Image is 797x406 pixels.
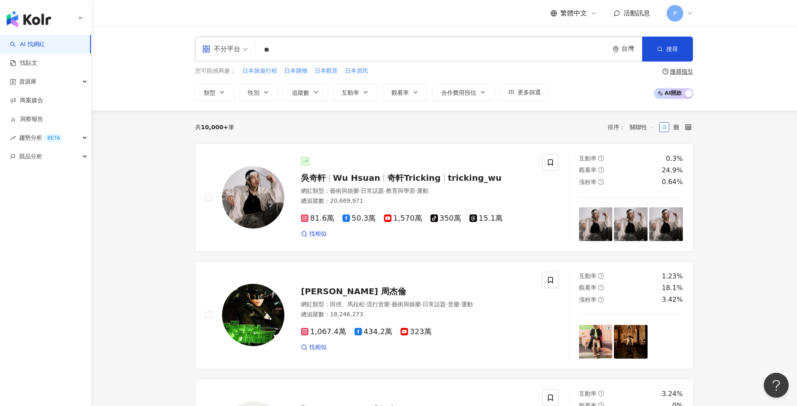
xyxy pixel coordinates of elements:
[202,45,210,53] span: appstore
[284,67,308,75] span: 日本購物
[361,187,384,194] span: 日常話題
[342,214,376,223] span: 50.3萬
[662,283,683,293] div: 18.1%
[314,66,338,76] button: 日本觀音
[433,84,495,101] button: 合作費用預估
[598,167,604,173] span: question-circle
[222,166,284,229] img: KOL Avatar
[415,187,417,194] span: ·
[666,154,683,163] div: 0.3%
[204,89,215,96] span: 類型
[330,301,365,308] span: 田徑、馬拉松
[649,207,683,241] img: post-image
[383,84,428,101] button: 觀看率
[448,301,460,308] span: 音樂
[301,286,406,296] span: [PERSON_NAME] 周杰倫
[301,187,532,195] div: 網紅類型 ：
[423,301,446,308] span: 日常話題
[19,72,37,91] span: 資源庫
[421,301,423,308] span: ·
[642,37,693,62] button: 搜尋
[248,89,259,96] span: 性別
[301,300,532,309] div: 網紅類型 ：
[579,325,613,359] img: post-image
[598,297,604,303] span: question-circle
[621,45,642,52] div: 台灣
[579,273,597,279] span: 互動率
[384,187,386,194] span: ·
[608,121,659,134] div: 排序：
[579,390,597,397] span: 互動率
[333,173,380,183] span: Wu Hsuan
[195,124,234,130] div: 共 筆
[448,173,502,183] span: tricking_wu
[242,67,277,75] span: 日本旅遊行程
[614,207,648,241] img: post-image
[598,155,604,161] span: question-circle
[662,389,683,399] div: 3.24%
[560,9,587,18] span: 繁體中文
[330,187,359,194] span: 藝術與娛樂
[598,285,604,290] span: question-circle
[518,89,541,96] span: 更多篩選
[446,301,447,308] span: ·
[579,155,597,162] span: 互動率
[764,373,789,398] iframe: Help Scout Beacon - Open
[301,230,327,238] a: 找相似
[10,40,45,49] a: searchAI 找網紅
[662,177,683,187] div: 0.64%
[662,166,683,175] div: 24.9%
[598,391,604,396] span: question-circle
[19,147,42,166] span: 競品分析
[354,327,393,336] span: 434.2萬
[623,9,650,17] span: 活動訊息
[309,230,327,238] span: 找相似
[417,187,428,194] span: 運動
[461,301,473,308] span: 運動
[367,301,390,308] span: 流行音樂
[579,179,597,185] span: 漲粉率
[301,173,326,183] span: 吳奇軒
[195,261,693,369] a: KOL Avatar[PERSON_NAME] 周杰倫網紅類型：田徑、馬拉松·流行音樂·藝術與娛樂·日常話題·音樂·運動總追蹤數：18,246,2731,067.4萬434.2萬323萬找相似互...
[44,134,63,142] div: BETA
[460,301,461,308] span: ·
[441,89,476,96] span: 合作費用預估
[242,66,278,76] button: 日本旅遊行程
[301,327,346,336] span: 1,067.4萬
[579,296,597,303] span: 漲粉率
[284,66,308,76] button: 日本購物
[292,89,309,96] span: 追蹤數
[309,343,327,352] span: 找相似
[365,301,367,308] span: ·
[598,179,604,185] span: question-circle
[342,89,359,96] span: 互動率
[649,325,683,359] img: post-image
[202,42,240,56] div: 不分平台
[392,301,421,308] span: 藝術與娛樂
[10,59,37,67] a: 找貼文
[662,295,683,304] div: 3.42%
[598,273,604,279] span: question-circle
[195,84,234,101] button: 類型
[663,69,668,74] span: question-circle
[386,187,415,194] span: 教育與學習
[430,214,461,223] span: 350萬
[315,67,338,75] span: 日本觀音
[401,327,431,336] span: 323萬
[10,96,43,105] a: 商案媒合
[579,207,613,241] img: post-image
[301,310,532,319] div: 總追蹤數 ： 18,246,273
[579,284,597,291] span: 觀看率
[10,115,43,123] a: 洞察報告
[387,173,441,183] span: 奇軒Tricking
[662,272,683,281] div: 1.23%
[195,144,693,251] a: KOL Avatar吳奇軒Wu Hsuan奇軒Trickingtricking_wu網紅類型：藝術與娛樂·日常話題·教育與學習·運動總追蹤數：20,669,97181.6萬50.3萬1,570萬...
[500,84,550,101] button: 更多篩選
[201,124,228,130] span: 10,000+
[333,84,378,101] button: 互動率
[630,121,655,134] span: 關聯性
[666,46,678,52] span: 搜尋
[301,197,532,205] div: 總追蹤數 ： 20,669,971
[613,46,619,52] span: environment
[10,135,16,141] span: rise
